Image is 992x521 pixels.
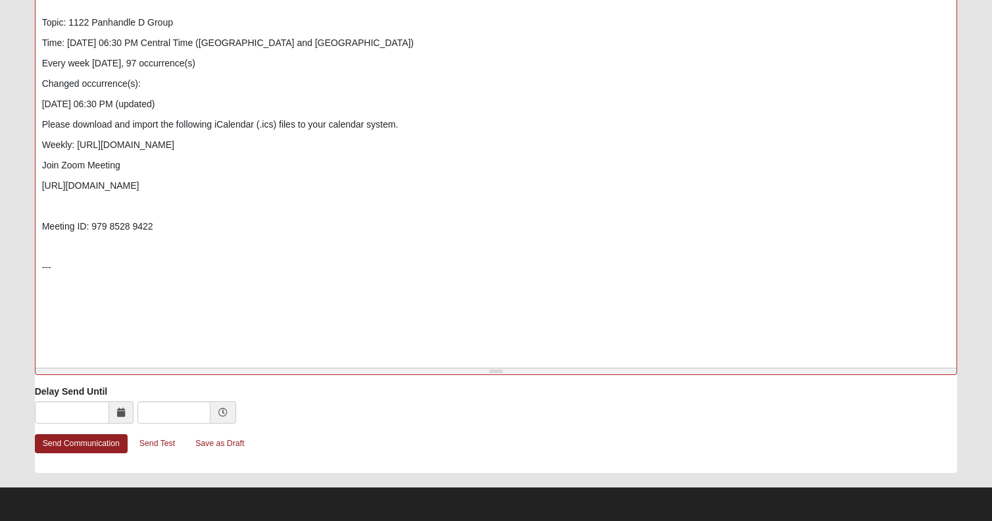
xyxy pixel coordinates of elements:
[42,220,951,234] p: Meeting ID: 979 8528 9422
[42,159,951,172] p: Join Zoom Meeting
[42,57,951,70] p: Every week [DATE], 97 occurrence(s)
[131,434,184,454] a: Send Test
[42,97,951,111] p: [DATE] 06:30 PM (updated)
[187,434,253,454] a: Save as Draft
[42,260,951,274] p: ---
[35,385,107,398] label: Delay Send Until
[36,368,957,374] div: Resize
[42,118,951,132] p: Please download and import the following iCalendar (.ics) files to your calendar system.
[35,434,128,453] a: Send Communication
[42,138,951,152] p: Weekly: [URL][DOMAIN_NAME]
[42,36,951,50] p: Time: [DATE] 06:30 PM Central Time ([GEOGRAPHIC_DATA] and [GEOGRAPHIC_DATA])
[42,179,951,193] p: [URL][DOMAIN_NAME]
[42,77,951,91] p: Changed occurrence(s):
[42,16,951,30] p: Topic: 1122 Panhandle D Group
